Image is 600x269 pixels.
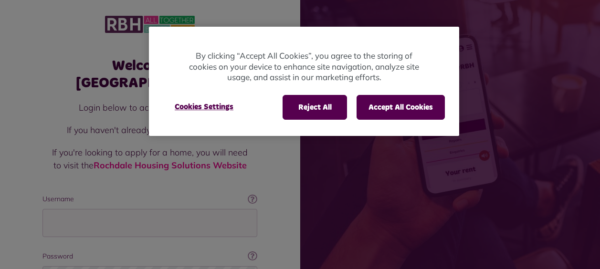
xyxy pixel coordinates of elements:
div: Cookie banner [149,27,459,136]
p: By clicking “Accept All Cookies”, you agree to the storing of cookies on your device to enhance s... [187,51,421,83]
div: Privacy [149,27,459,136]
button: Cookies Settings [163,95,245,119]
button: Accept All Cookies [357,95,445,120]
button: Reject All [283,95,347,120]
